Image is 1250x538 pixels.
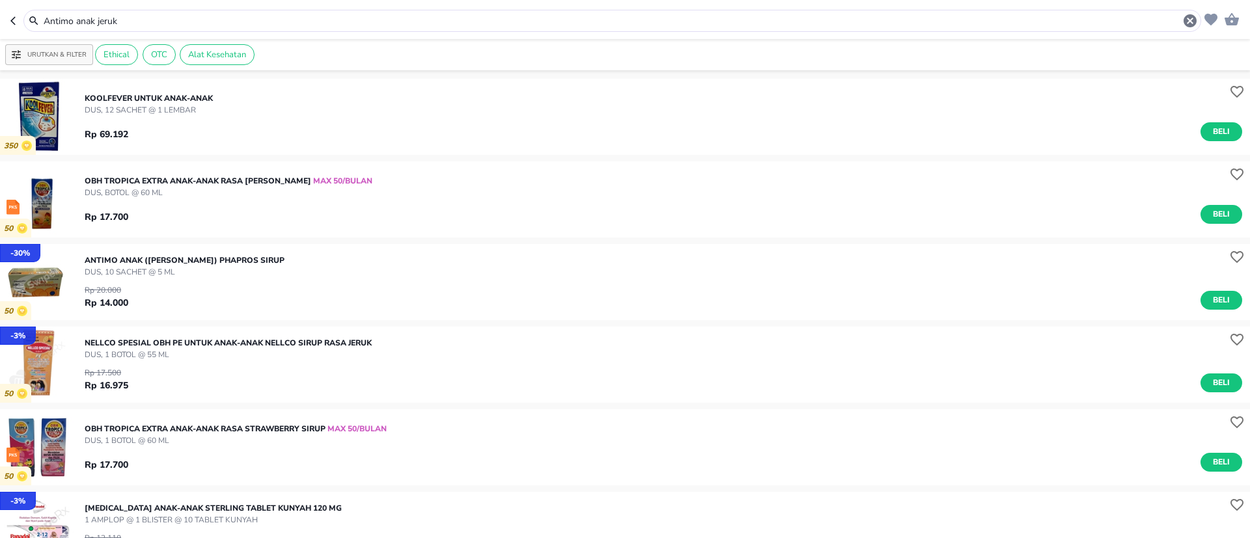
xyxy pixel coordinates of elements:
[85,210,128,224] p: Rp 17.700
[4,306,17,316] p: 50
[96,49,137,61] span: Ethical
[5,44,93,65] button: Urutkan & Filter
[7,448,20,463] img: prekursor-icon.04a7e01b.svg
[85,187,372,198] p: DUS, BOTOL @ 60 ML
[1210,208,1232,221] span: Beli
[85,458,128,472] p: Rp 17.700
[180,44,255,65] div: Alat Kesehatan
[4,389,17,399] p: 50
[311,176,372,186] span: MAX 50/BULAN
[4,224,17,234] p: 50
[4,141,21,151] p: 350
[85,128,128,141] p: Rp 69.192
[85,367,128,379] p: Rp 17.500
[42,14,1182,28] input: Cari 4000+ produk di sini
[143,49,175,61] span: OTC
[10,330,25,342] p: - 3 %
[85,284,128,296] p: Rp 20.000
[1201,205,1242,224] button: Beli
[85,254,285,266] p: ANTIMO ANAK ([PERSON_NAME]) Phapros SIRUP
[85,175,372,187] p: OBH TROPICA EXTRA ANAK-ANAK RASA [PERSON_NAME]
[1210,376,1232,390] span: Beli
[1201,291,1242,310] button: Beli
[85,349,372,360] p: DUS, 1 BOTOL @ 55 ML
[1201,373,1242,392] button: Beli
[143,44,176,65] div: OTC
[326,424,387,434] span: MAX 50/BULAN
[85,104,213,116] p: DUS, 12 SACHET @ 1 LEMBAR
[27,50,87,60] p: Urutkan & Filter
[1210,125,1232,139] span: Beli
[180,49,254,61] span: Alat Kesehatan
[85,423,387,435] p: OBH TROPICA EXTRA ANAK-ANAK RASA STRAWBERRY SIRUP
[85,92,213,104] p: KOOLFEVER UNTUK ANAK-ANAK
[10,247,30,259] p: - 30 %
[1210,455,1232,469] span: Beli
[85,502,342,514] p: [MEDICAL_DATA] ANAK-ANAK Sterling TABLET KUNYAH 120 MG
[85,435,387,446] p: DUS, 1 BOTOL @ 60 ML
[7,200,20,215] img: prekursor-icon.04a7e01b.svg
[1201,453,1242,472] button: Beli
[1210,293,1232,307] span: Beli
[10,495,25,507] p: - 3 %
[1201,122,1242,141] button: Beli
[95,44,138,65] div: Ethical
[85,379,128,392] p: Rp 16.975
[85,514,342,526] p: 1 AMPLOP @ 1 BLISTER @ 10 TABLET KUNYAH
[85,266,285,278] p: DUS, 10 SACHET @ 5 ML
[4,472,17,481] p: 50
[85,337,372,349] p: NELLCO SPESIAL OBH PE UNTUK ANAK-ANAK Nellco SIRUP RASA JERUK
[85,296,128,310] p: Rp 14.000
